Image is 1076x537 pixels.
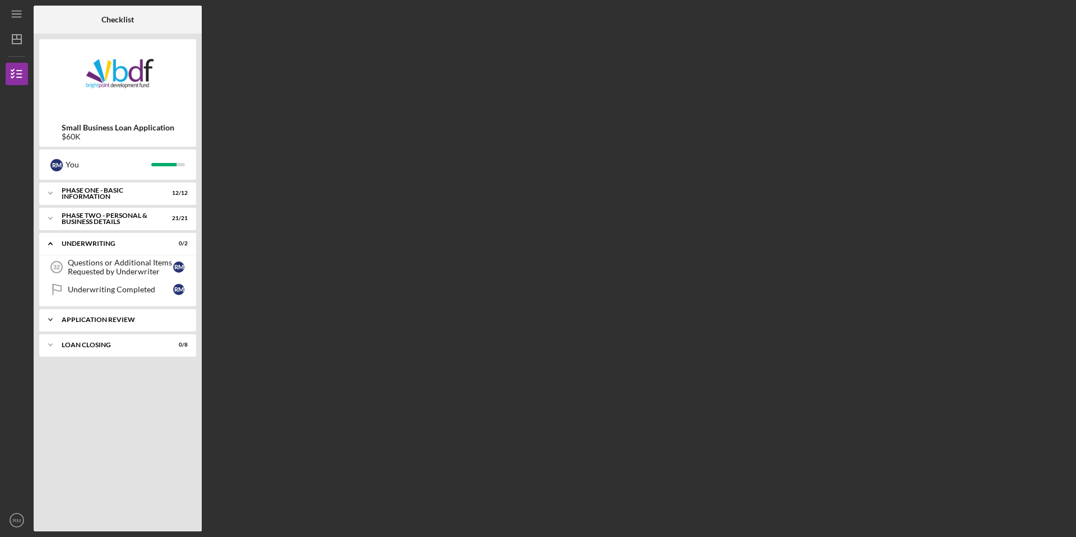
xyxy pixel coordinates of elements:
div: You [66,155,151,174]
div: Application Review [62,316,182,323]
img: Product logo [39,45,196,112]
div: Underwriting [62,240,160,247]
b: Checklist [101,15,134,24]
button: RM [6,509,28,531]
tspan: 32 [53,264,60,270]
div: R M [173,262,184,273]
div: Phase One - Basic Information [62,187,160,200]
div: R M [173,284,184,295]
text: RM [13,517,21,524]
div: 0 / 8 [168,342,188,348]
div: 12 / 12 [168,190,188,197]
div: Loan Closing [62,342,160,348]
div: Underwriting Completed [68,285,173,294]
div: 21 / 21 [168,215,188,222]
div: R M [50,159,63,171]
div: $60K [62,132,174,141]
div: 0 / 2 [168,240,188,247]
a: Underwriting CompletedRM [45,278,191,301]
a: 32Questions or Additional Items Requested by UnderwriterRM [45,256,191,278]
div: Questions or Additional Items Requested by Underwriter [68,258,173,276]
div: PHASE TWO - PERSONAL & BUSINESS DETAILS [62,212,160,225]
b: Small Business Loan Application [62,123,174,132]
